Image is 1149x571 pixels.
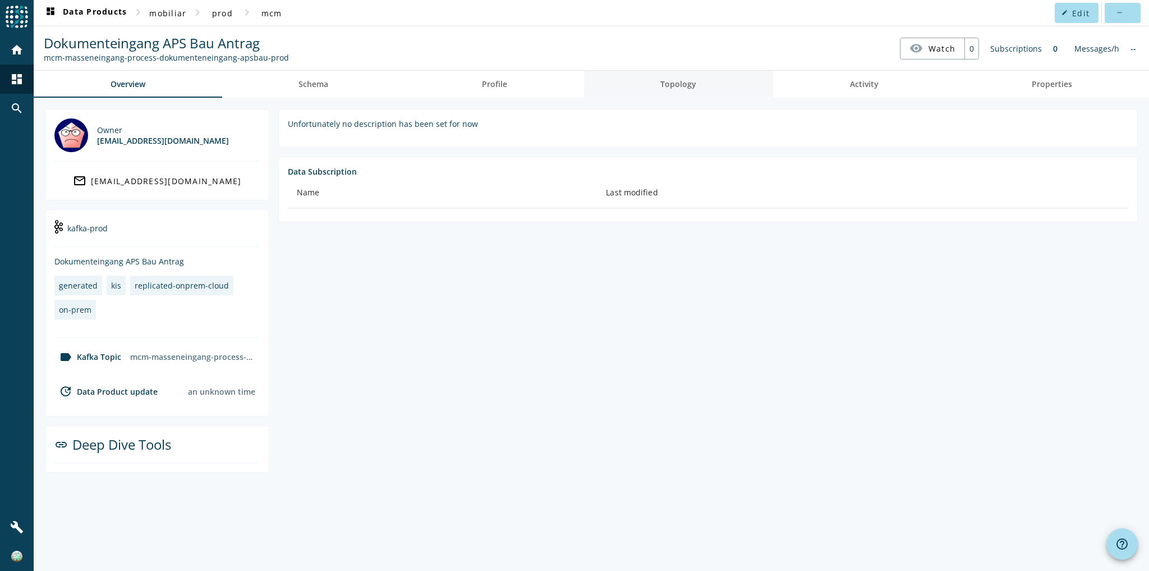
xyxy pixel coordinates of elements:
span: prod [212,8,233,19]
div: kis [111,280,121,291]
div: Data Subscription [288,166,1128,177]
mat-icon: chevron_right [131,6,145,19]
span: Activity [850,80,879,88]
button: mobiliar [145,3,191,23]
button: mcm [254,3,289,23]
div: 0 [964,38,978,59]
mat-icon: chevron_right [191,6,204,19]
button: Edit [1055,3,1099,23]
span: Schema [298,80,328,88]
span: Edit [1072,8,1090,19]
div: [EMAIL_ADDRESS][DOMAIN_NAME] [91,176,242,186]
mat-icon: build [10,520,24,534]
a: [EMAIL_ADDRESS][DOMAIN_NAME] [54,171,260,191]
button: Watch [900,38,964,58]
mat-icon: dashboard [10,72,24,86]
mat-icon: mail_outline [73,174,86,188]
div: Kafka Topic: mcm-masseneingang-process-dokumenteneingang-apsbau-prod [44,52,289,63]
span: Properties [1032,80,1072,88]
div: generated [59,280,98,291]
div: Kafka Topic [54,350,121,364]
div: Unfortunately no description has been set for now [288,118,1128,129]
mat-icon: home [10,43,24,57]
div: Subscriptions [985,38,1047,60]
div: on-prem [59,304,91,315]
span: mobiliar [149,8,186,19]
mat-icon: more_horiz [1116,10,1122,16]
span: mcm [261,8,282,19]
div: kafka-prod [54,219,260,247]
span: Watch [929,39,955,58]
div: Owner [97,125,229,135]
th: Name [288,177,597,208]
div: replicated-onprem-cloud [135,280,229,291]
img: undefined [54,220,63,234]
div: Data Product update [54,385,158,398]
mat-icon: chevron_right [240,6,254,19]
mat-icon: help_outline [1115,537,1129,551]
mat-icon: visibility [909,42,923,55]
div: Deep Dive Tools [54,435,260,463]
span: Topology [660,80,696,88]
button: prod [204,3,240,23]
div: an unknown time [188,386,255,397]
div: 0 [1047,38,1063,60]
span: Data Products [44,6,127,20]
span: Dokumenteingang APS Bau Antrag [44,34,260,52]
button: Data Products [39,3,131,23]
mat-icon: label [59,350,72,364]
span: Overview [111,80,145,88]
img: mbx_301492@mobi.ch [54,118,88,152]
img: c5efd522b9e2345ba31424202ff1fd10 [11,551,22,562]
img: spoud-logo.svg [6,6,28,28]
div: [EMAIL_ADDRESS][DOMAIN_NAME] [97,135,229,146]
th: Last modified [597,177,1128,208]
mat-icon: link [54,438,68,451]
div: Messages/h [1069,38,1125,60]
mat-icon: dashboard [44,6,57,20]
mat-icon: search [10,102,24,115]
div: Dokumenteingang APS Bau Antrag [54,256,260,267]
mat-icon: update [59,385,72,398]
div: mcm-masseneingang-process-dokumenteneingang-apsbau-prod [126,347,260,367]
span: Profile [482,80,507,88]
div: No information [1125,38,1142,60]
mat-icon: edit [1061,10,1068,16]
